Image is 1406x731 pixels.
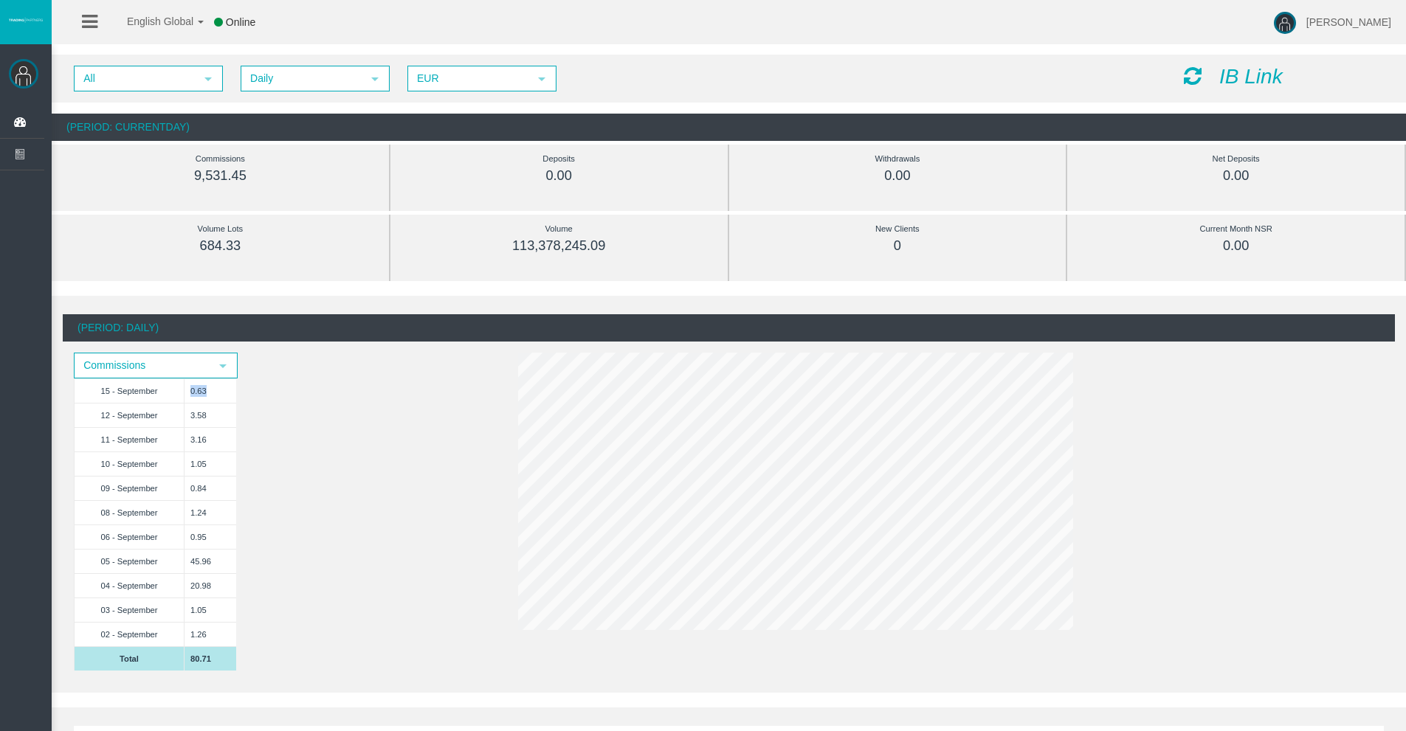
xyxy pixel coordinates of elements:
[185,427,236,451] td: 3.16
[1100,238,1371,254] div: 0.00
[1184,66,1202,86] i: Reload Dashboard
[75,378,185,403] td: 15 - September
[226,16,255,28] span: Online
[75,597,185,622] td: 03 - September
[762,238,1033,254] div: 0
[1274,12,1296,34] img: user-image
[185,451,236,476] td: 1.05
[762,167,1033,184] div: 0.00
[1306,16,1391,28] span: [PERSON_NAME]
[52,114,1406,141] div: (Period: CurrentDay)
[185,622,236,646] td: 1.26
[75,573,185,597] td: 04 - September
[75,354,210,377] span: Commissions
[424,150,695,167] div: Deposits
[185,524,236,549] td: 0.95
[75,403,185,427] td: 12 - September
[185,646,236,671] td: 80.71
[63,314,1395,342] div: (Period: Daily)
[185,476,236,500] td: 0.84
[185,500,236,524] td: 1.24
[242,67,362,90] span: Daily
[75,622,185,646] td: 02 - September
[75,549,185,573] td: 05 - September
[75,476,185,500] td: 09 - September
[424,221,695,238] div: Volume
[185,549,236,573] td: 45.96
[75,646,185,671] td: Total
[1100,150,1371,167] div: Net Deposits
[762,221,1033,238] div: New Clients
[75,427,185,451] td: 11 - September
[185,573,236,597] td: 20.98
[409,67,528,90] span: EUR
[85,238,356,254] div: 684.33
[75,67,195,90] span: All
[85,150,356,167] div: Commissions
[202,73,214,85] span: select
[762,150,1033,167] div: Withdrawals
[185,597,236,622] td: 1.05
[369,73,381,85] span: select
[1100,221,1371,238] div: Current Month NSR
[75,524,185,549] td: 06 - September
[1219,65,1283,88] i: IB Link
[85,167,356,184] div: 9,531.45
[75,451,185,476] td: 10 - September
[536,73,548,85] span: select
[424,167,695,184] div: 0.00
[108,15,193,27] span: English Global
[1100,167,1371,184] div: 0.00
[185,378,236,403] td: 0.63
[75,500,185,524] td: 08 - September
[7,17,44,23] img: logo.svg
[217,360,229,372] span: select
[85,221,356,238] div: Volume Lots
[424,238,695,254] div: 113,378,245.09
[185,403,236,427] td: 3.58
